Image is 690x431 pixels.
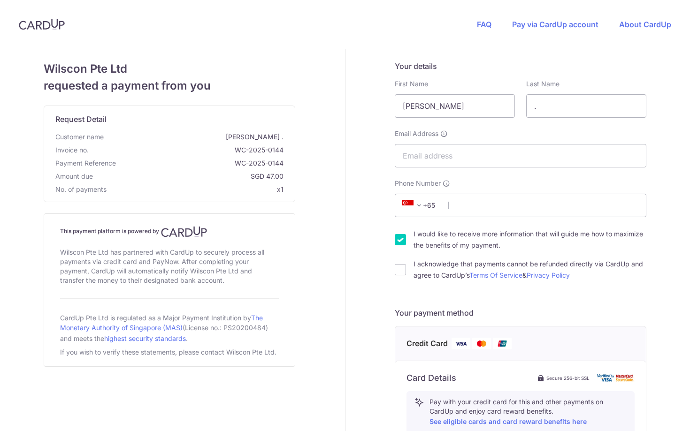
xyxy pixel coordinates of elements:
span: Credit Card [406,338,448,349]
label: First Name [395,79,428,89]
input: First name [395,94,515,118]
img: Union Pay [493,338,512,349]
h5: Your payment method [395,307,646,318]
a: highest security standards [104,334,186,342]
span: No. of payments [55,185,107,194]
span: [PERSON_NAME] . [107,132,284,142]
p: Pay with your credit card for this and other payments on CardUp and enjoy card reward benefits. [429,397,627,427]
span: WC-2025-0144 [120,159,284,168]
span: Email Address [395,129,438,138]
label: Last Name [526,79,560,89]
label: I would like to receive more information that will guide me how to maximize the benefits of my pa... [414,228,646,251]
div: If you wish to verify these statements, please contact Wilscon Pte Ltd. [60,346,278,359]
a: See eligible cards and card reward benefits here [429,417,587,425]
span: Phone Number [395,179,441,188]
input: Email address [395,144,646,167]
h5: Your details [395,60,646,72]
span: SGD 47.00 [97,172,284,181]
img: CardUp [161,226,207,237]
input: Last name [526,94,646,118]
a: Privacy Policy [527,271,570,279]
span: requested a payment from you [44,77,295,94]
img: Visa [452,338,470,349]
span: Invoice no. [55,145,89,155]
img: Mastercard [472,338,491,349]
h6: Card Details [406,372,456,384]
a: Terms Of Service [469,271,522,279]
span: +65 [399,200,442,211]
span: WC-2025-0144 [92,145,284,155]
div: CardUp Pte Ltd is regulated as a Major Payment Institution by (License no.: PS20200484) and meets... [60,310,279,346]
span: x1 [277,185,284,193]
span: Wilscon Pte Ltd [44,60,295,77]
span: +65 [402,200,425,211]
img: card secure [597,374,635,382]
span: Customer name [55,132,104,142]
span: Secure 256-bit SSL [546,374,590,382]
label: I acknowledge that payments cannot be refunded directly via CardUp and agree to CardUp’s & [414,258,646,281]
a: Pay via CardUp account [512,20,598,29]
span: translation missing: en.request_detail [55,114,107,124]
span: Amount due [55,172,93,181]
h4: This payment platform is powered by [60,226,279,237]
a: FAQ [477,20,491,29]
a: About CardUp [619,20,671,29]
img: CardUp [19,19,65,30]
div: Wilscon Pte Ltd has partnered with CardUp to securely process all payments via credit card and Pa... [60,246,279,287]
span: translation missing: en.payment_reference [55,159,116,167]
